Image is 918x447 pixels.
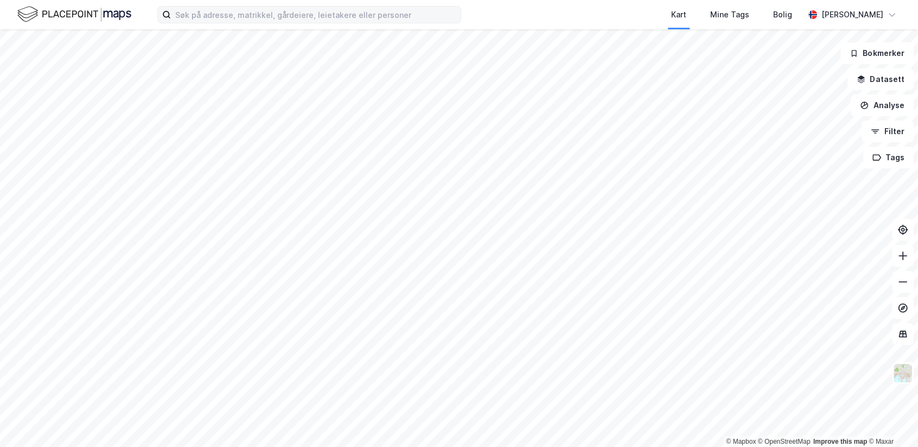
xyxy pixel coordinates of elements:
img: Z [892,363,913,383]
iframe: Chat Widget [864,395,918,447]
div: Mine Tags [710,8,749,21]
input: Søk på adresse, matrikkel, gårdeiere, leietakere eller personer [171,7,461,23]
a: OpenStreetMap [758,438,811,445]
div: [PERSON_NAME] [821,8,883,21]
button: Analyse [851,95,914,116]
button: Bokmerker [840,42,914,64]
a: Mapbox [726,438,756,445]
button: Filter [862,121,914,142]
button: Tags [863,147,914,168]
div: Kontrollprogram for chat [864,395,918,447]
div: Bolig [773,8,792,21]
div: Kart [671,8,686,21]
a: Improve this map [813,438,867,445]
img: logo.f888ab2527a4732fd821a326f86c7f29.svg [17,5,131,24]
button: Datasett [847,68,914,90]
